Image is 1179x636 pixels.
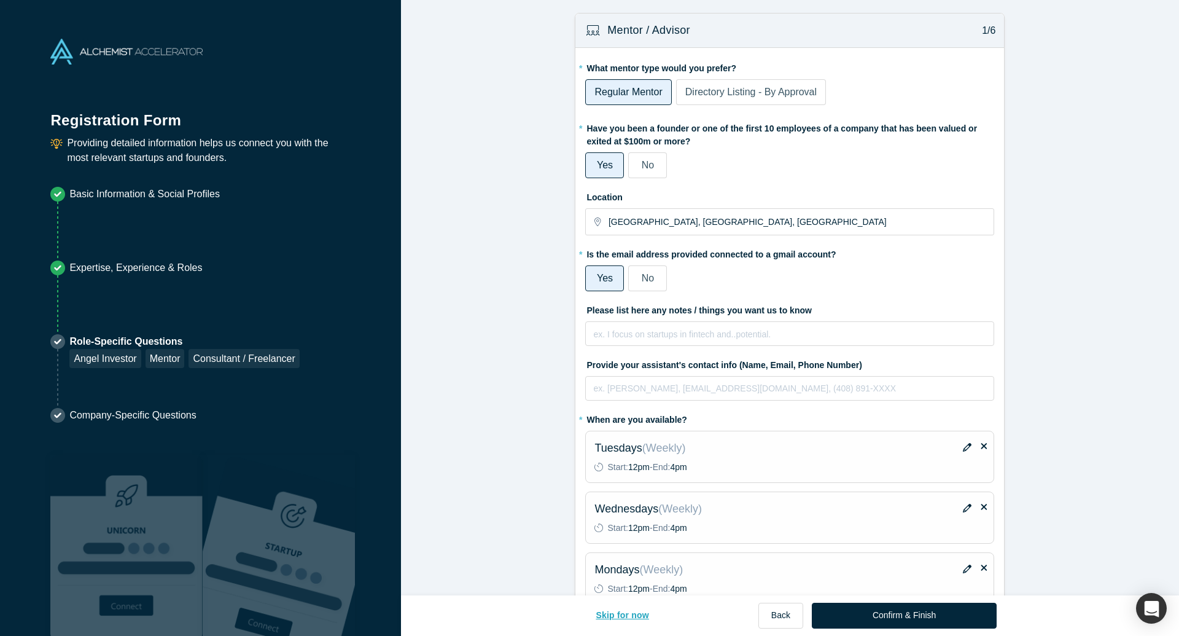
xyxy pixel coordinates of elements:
span: Directory Listing - By Approval [685,87,817,97]
div: rdw-wrapper [585,376,994,401]
span: 12pm [628,523,650,533]
div: rdw-editor [594,380,986,405]
img: Robust Technologies [50,455,203,636]
span: Start: [607,584,628,594]
label: Please list here any notes / things you want us to know [585,300,994,317]
p: Basic Information & Social Profiles [69,187,220,202]
div: rdw-editor [594,326,986,350]
img: Prism AI [203,455,355,636]
span: ( Weekly ) [658,503,702,515]
span: Tuesdays [594,442,642,454]
button: Skip for now [583,603,662,629]
span: 4pm [670,523,687,533]
span: ( Weekly ) [640,563,683,576]
p: Company-Specific Questions [69,408,196,423]
p: - [607,583,687,595]
input: Enter a location [609,209,993,235]
label: Have you been a founder or one of the first 10 employees of a company that has been valued or exi... [585,118,994,148]
button: Back [758,603,803,629]
span: 12pm [628,584,650,594]
span: End: [653,462,671,472]
p: Expertise, Experience & Roles [69,261,202,275]
span: ( Weekly ) [642,442,686,454]
div: Consultant / Freelancer [189,349,299,368]
div: Mentor [146,349,185,368]
img: Alchemist Accelerator Logo [50,39,203,65]
p: Providing detailed information helps us connect you with the most relevant startups and founders. [67,136,350,165]
span: 12pm [628,462,650,472]
span: No [642,160,654,170]
span: Mondays [594,563,639,576]
p: Role-Specific Questions [69,334,299,349]
label: Is the email address provided connected to a gmail account? [585,244,994,261]
label: When are you available? [585,409,687,426]
label: Location [585,187,994,204]
label: Provide your assistant's contact info (Name, Email, Phone Number) [585,355,994,372]
span: 4pm [670,584,687,594]
h1: Registration Form [50,96,350,132]
p: - [607,461,687,474]
span: Regular Mentor [594,87,662,97]
label: What mentor type would you prefer? [585,58,994,75]
span: Start: [607,523,628,533]
span: End: [653,584,671,594]
span: Yes [597,273,613,283]
div: rdw-wrapper [585,321,994,346]
span: 4pm [670,462,687,472]
span: End: [653,523,671,533]
h3: Mentor / Advisor [607,22,690,39]
p: 1/6 [976,23,996,38]
span: Wednesdays [594,503,658,515]
div: Angel Investor [69,349,141,368]
span: Start: [607,462,628,472]
span: No [642,273,654,283]
button: Confirm & Finish [812,603,997,629]
span: Yes [597,160,613,170]
p: - [607,522,687,535]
